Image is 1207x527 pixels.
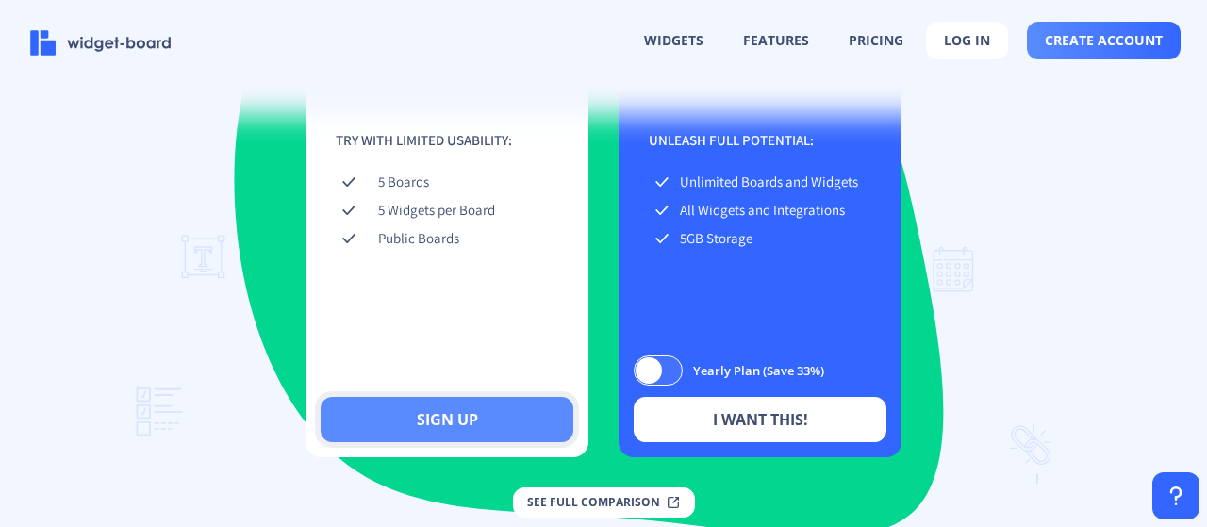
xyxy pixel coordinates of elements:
[676,197,871,225] td: All Widgets and Integrations
[30,30,172,56] img: logo-name.svg
[374,197,558,225] td: 5 Widgets per Board
[683,359,824,382] span: Yearly Plan (Save 33%)
[926,22,1008,59] button: log in
[634,397,886,442] button: i want this!
[374,169,558,197] td: 5 Boards
[676,225,871,254] td: 5GB Storage
[513,487,695,518] button: see full comparison
[374,225,558,254] td: Public Boards
[321,397,573,442] button: sign up
[1045,33,1163,48] span: create account
[1027,22,1181,59] button: create account
[649,131,871,150] div: Unleash full potential:
[832,23,920,58] button: pricing
[676,169,871,197] td: Unlimited Boards and Widgets
[627,23,720,58] button: widgets
[726,23,826,58] button: features
[336,131,558,150] div: Try with limited usability:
